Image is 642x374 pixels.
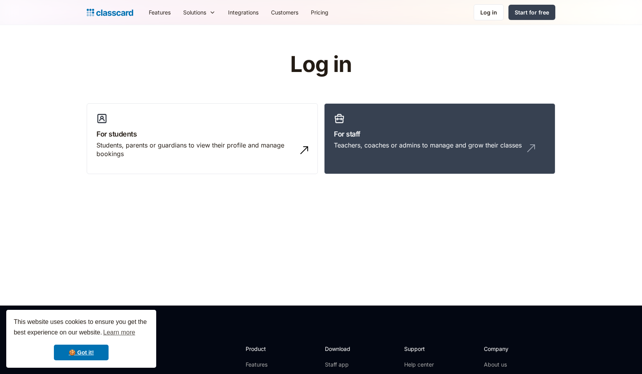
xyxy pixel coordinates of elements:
div: Start for free [515,8,549,16]
h2: Download [325,345,357,353]
span: This website uses cookies to ensure you get the best experience on our website. [14,317,149,338]
h2: Company [484,345,536,353]
a: About us [484,361,536,369]
a: For studentsStudents, parents or guardians to view their profile and manage bookings [87,103,318,174]
a: Log in [474,4,504,20]
a: Pricing [305,4,335,21]
a: Start for free [508,5,555,20]
div: Log in [480,8,497,16]
a: Features [143,4,177,21]
h3: For students [96,129,308,139]
h1: Log in [197,52,445,77]
a: Customers [265,4,305,21]
a: Integrations [222,4,265,21]
h2: Support [404,345,436,353]
a: For staffTeachers, coaches or admins to manage and grow their classes [324,103,555,174]
div: Solutions [183,8,206,16]
div: cookieconsent [6,310,156,368]
h3: For staff [334,129,546,139]
a: Help center [404,361,436,369]
div: Solutions [177,4,222,21]
a: Features [246,361,287,369]
a: learn more about cookies [102,327,136,338]
a: Logo [87,7,133,18]
h2: Product [246,345,287,353]
div: Teachers, coaches or admins to manage and grow their classes [334,141,522,149]
div: Students, parents or guardians to view their profile and manage bookings [96,141,292,158]
a: Staff app [325,361,357,369]
a: dismiss cookie message [54,345,109,360]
